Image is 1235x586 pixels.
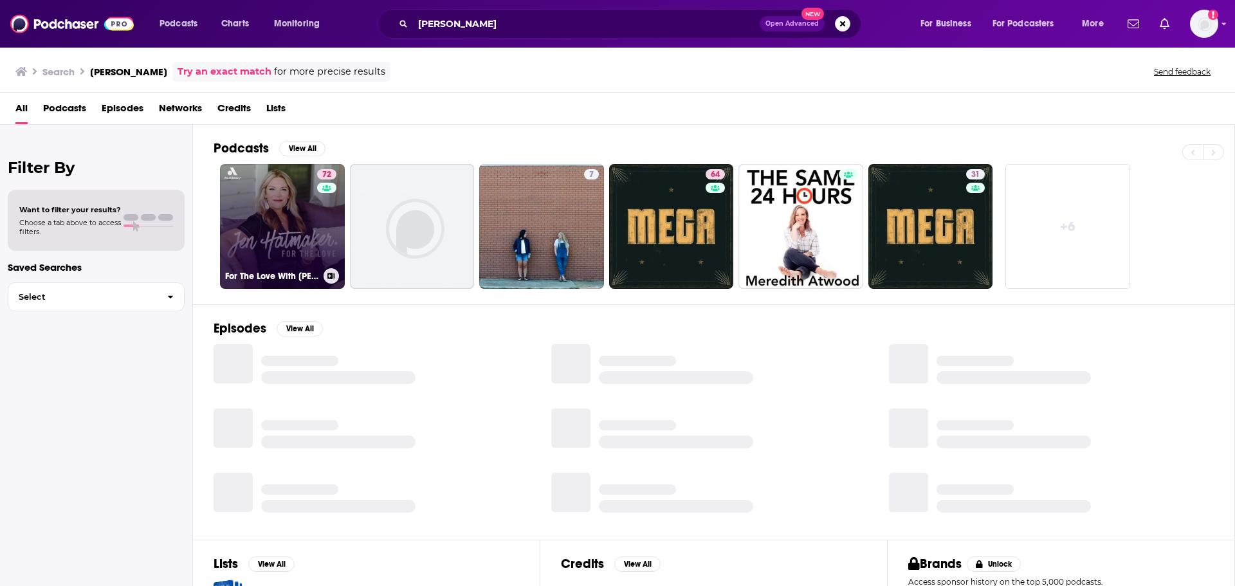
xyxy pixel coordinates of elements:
a: Networks [159,98,202,124]
a: Podcasts [43,98,86,124]
button: View All [248,556,295,572]
span: For Business [920,15,971,33]
button: open menu [984,14,1073,34]
a: Show notifications dropdown [1155,13,1175,35]
span: 7 [589,169,594,181]
a: 31 [868,164,993,289]
a: Credits [217,98,251,124]
button: View All [279,141,325,156]
a: 72For The Love With [PERSON_NAME] Podcast [220,164,345,289]
span: for more precise results [274,64,385,79]
a: Show notifications dropdown [1122,13,1144,35]
a: Episodes [102,98,143,124]
span: Podcasts [160,15,197,33]
a: 31 [966,169,985,179]
h2: Lists [214,556,238,572]
button: Send feedback [1150,66,1214,77]
span: Open Advanced [765,21,819,27]
div: Search podcasts, credits, & more... [390,9,874,39]
h2: Credits [561,556,604,572]
span: Choose a tab above to access filters. [19,218,121,236]
span: 64 [711,169,720,181]
h2: Episodes [214,320,266,336]
span: 31 [971,169,980,181]
a: 72 [317,169,336,179]
h2: Podcasts [214,140,269,156]
a: Try an exact match [178,64,271,79]
button: open menu [1073,14,1120,34]
button: View All [614,556,661,572]
svg: Add a profile image [1208,10,1218,20]
a: Charts [213,14,257,34]
a: EpisodesView All [214,320,323,336]
span: Select [8,293,157,301]
h2: Filter By [8,158,185,177]
a: ListsView All [214,556,295,572]
span: For Podcasters [993,15,1054,33]
button: Show profile menu [1190,10,1218,38]
a: All [15,98,28,124]
span: More [1082,15,1104,33]
button: Unlock [967,556,1021,572]
button: View All [277,321,323,336]
button: Open AdvancedNew [760,16,825,32]
span: Charts [221,15,249,33]
a: 64 [609,164,734,289]
h3: For The Love With [PERSON_NAME] Podcast [225,271,318,282]
button: open menu [911,14,987,34]
a: +6 [1005,164,1130,289]
img: Podchaser - Follow, Share and Rate Podcasts [10,12,134,36]
a: 64 [706,169,725,179]
a: 7 [584,169,599,179]
span: Want to filter your results? [19,205,121,214]
input: Search podcasts, credits, & more... [413,14,760,34]
a: 7 [479,164,604,289]
a: PodcastsView All [214,140,325,156]
h2: Brands [908,556,962,572]
h3: [PERSON_NAME] [90,66,167,78]
span: Logged in as smeizlik [1190,10,1218,38]
a: CreditsView All [561,556,661,572]
h3: Search [42,66,75,78]
img: User Profile [1190,10,1218,38]
button: open menu [151,14,214,34]
span: New [801,8,825,20]
button: Select [8,282,185,311]
a: Lists [266,98,286,124]
span: 72 [322,169,331,181]
span: Monitoring [274,15,320,33]
p: Saved Searches [8,261,185,273]
button: open menu [265,14,336,34]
